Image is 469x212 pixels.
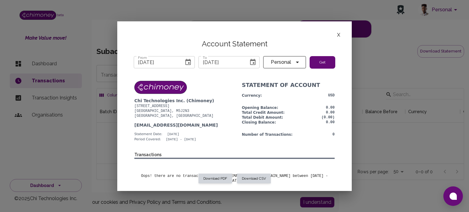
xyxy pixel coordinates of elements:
[268,58,294,66] span: Personal
[310,56,335,69] button: Get
[335,31,342,39] button: X
[198,56,244,68] input: MM/DD/YYYY
[304,110,335,115] p: 0.00
[134,132,162,136] p: Statement Date :
[134,152,162,158] p: Transactions
[138,55,147,60] label: From
[166,137,196,142] p: [DATE] - [DATE]
[134,56,180,68] input: MM/DD/YYYY
[304,105,335,110] p: 0.00
[237,174,271,183] button: Download CSV
[134,98,214,104] p: Chi Technologies Inc. (Chimoney)
[134,109,214,113] p: [GEOGRAPHIC_DATA], M5J2N3
[203,55,207,60] label: To
[127,39,342,49] h5: Account Statement
[134,138,161,141] p: Period Covered :
[198,174,232,183] button: Download PDF
[182,56,194,68] button: Choose date, selected date is Jul 31, 2025
[304,132,335,137] p: 0
[443,186,463,206] button: Open chat window
[242,110,304,115] p: Total Credit Amount :
[304,93,335,98] p: USD
[242,105,304,110] p: Opening Balance :
[242,132,304,137] p: Number of Transactions :
[242,115,304,120] p: Total Debit Amount :
[167,132,179,137] p: [DATE]
[134,104,214,109] p: [STREET_ADDRESS]
[304,115,335,120] p: (0.00)
[134,81,187,94] img: chimoney logo
[134,122,218,128] p: [EMAIL_ADDRESS][DOMAIN_NAME]
[242,93,304,98] p: Currency :
[247,56,259,68] button: Choose date, selected date is Aug 20, 2025
[304,120,335,125] p: 0.00
[242,120,304,125] p: Closing Balance :
[263,56,306,68] button: account of current user
[134,113,214,118] p: [GEOGRAPHIC_DATA], [GEOGRAPHIC_DATA]
[242,81,335,89] p: Statement of Account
